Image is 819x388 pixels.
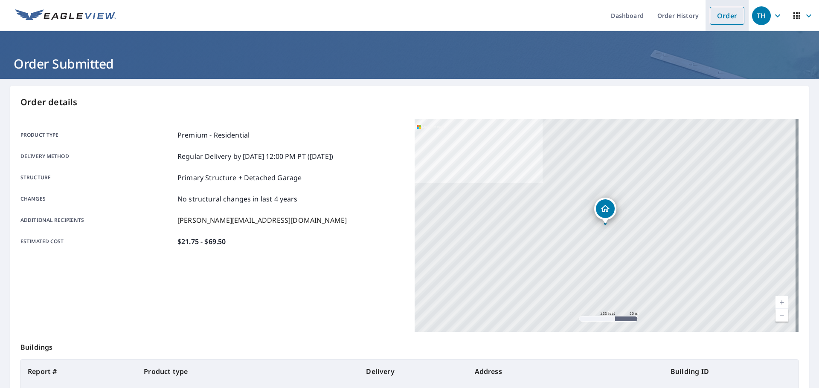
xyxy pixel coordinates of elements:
[468,359,664,383] th: Address
[20,172,174,183] p: Structure
[10,55,809,72] h1: Order Submitted
[20,130,174,140] p: Product type
[594,198,616,224] div: Dropped pin, building 1, Residential property, 772 Creekwood Manor Ct Saint Louis, MO 63125
[20,151,174,161] p: Delivery method
[15,9,116,22] img: EV Logo
[20,194,174,204] p: Changes
[775,296,788,309] a: Current Level 17, Zoom In
[20,332,799,359] p: Buildings
[359,359,468,383] th: Delivery
[20,236,174,247] p: Estimated cost
[775,309,788,322] a: Current Level 17, Zoom Out
[177,215,347,225] p: [PERSON_NAME][EMAIL_ADDRESS][DOMAIN_NAME]
[664,359,798,383] th: Building ID
[21,359,137,383] th: Report #
[177,130,250,140] p: Premium - Residential
[20,215,174,225] p: Additional recipients
[177,151,333,161] p: Regular Delivery by [DATE] 12:00 PM PT ([DATE])
[20,96,799,109] p: Order details
[752,6,771,25] div: TH
[710,7,744,25] a: Order
[177,236,226,247] p: $21.75 - $69.50
[177,194,298,204] p: No structural changes in last 4 years
[137,359,359,383] th: Product type
[177,172,302,183] p: Primary Structure + Detached Garage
